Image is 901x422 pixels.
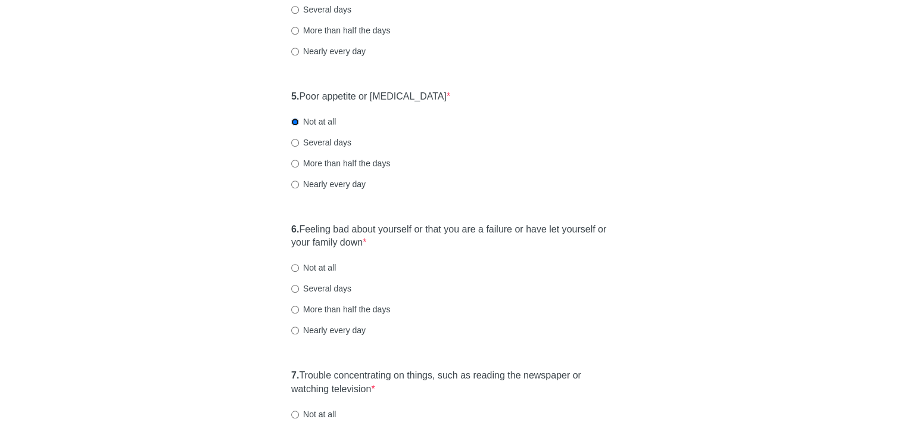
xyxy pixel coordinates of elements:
[291,90,450,104] label: Poor appetite or [MEDICAL_DATA]
[291,24,390,36] label: More than half the days
[291,303,390,315] label: More than half the days
[291,116,336,128] label: Not at all
[291,324,366,336] label: Nearly every day
[291,178,366,190] label: Nearly every day
[291,181,299,188] input: Nearly every day
[291,6,299,14] input: Several days
[291,370,299,380] strong: 7.
[291,408,336,420] label: Not at all
[291,327,299,334] input: Nearly every day
[291,91,299,101] strong: 5.
[291,118,299,126] input: Not at all
[291,411,299,418] input: Not at all
[291,160,299,167] input: More than half the days
[291,224,299,234] strong: 6.
[291,264,299,272] input: Not at all
[291,283,351,294] label: Several days
[291,285,299,293] input: Several days
[291,306,299,314] input: More than half the days
[291,157,390,169] label: More than half the days
[291,223,610,250] label: Feeling bad about yourself or that you are a failure or have let yourself or your family down
[291,27,299,35] input: More than half the days
[291,262,336,274] label: Not at all
[291,369,610,396] label: Trouble concentrating on things, such as reading the newspaper or watching television
[291,136,351,148] label: Several days
[291,4,351,15] label: Several days
[291,139,299,147] input: Several days
[291,45,366,57] label: Nearly every day
[291,48,299,55] input: Nearly every day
